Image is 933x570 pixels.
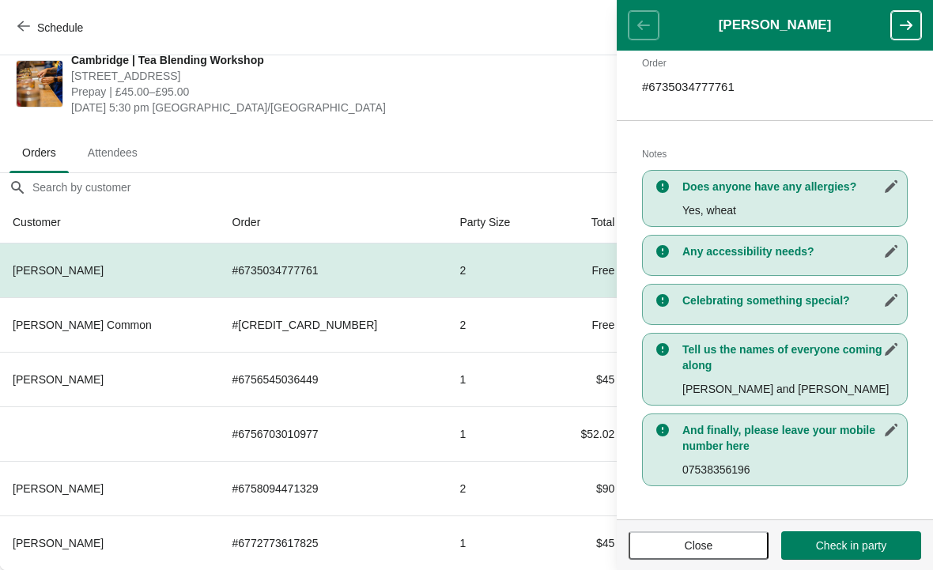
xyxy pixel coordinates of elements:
[682,202,899,218] p: Yes, wheat
[629,531,769,560] button: Close
[659,17,891,33] h1: [PERSON_NAME]
[220,406,448,461] td: # 6756703010977
[37,21,83,34] span: Schedule
[220,202,448,243] th: Order
[13,373,104,386] span: [PERSON_NAME]
[220,515,448,570] td: # 6772773617825
[548,202,627,243] th: Total
[682,422,899,454] h3: And finally, please leave your mobile number here
[71,84,635,100] span: Prepay | £45.00–£95.00
[13,264,104,277] span: [PERSON_NAME]
[71,68,635,84] span: [STREET_ADDRESS]
[13,482,104,495] span: [PERSON_NAME]
[447,461,548,515] td: 2
[682,179,899,194] h3: Does anyone have any allergies?
[642,79,908,95] p: # 6735034777761
[17,61,62,107] img: Cambridge | Tea Blending Workshop
[75,138,150,167] span: Attendees
[682,293,899,308] h3: Celebrating something special?
[682,462,899,478] p: 07538356196
[71,52,635,68] span: Cambridge | Tea Blending Workshop
[220,461,448,515] td: # 6758094471329
[642,55,908,71] h2: Order
[447,406,548,461] td: 1
[32,173,933,202] input: Search by customer
[9,138,69,167] span: Orders
[548,297,627,352] td: Free
[447,202,548,243] th: Party Size
[685,539,713,552] span: Close
[682,381,899,397] p: [PERSON_NAME] and [PERSON_NAME]
[8,13,96,42] button: Schedule
[682,342,899,373] h3: Tell us the names of everyone coming along
[642,146,908,162] h2: Notes
[447,297,548,352] td: 2
[816,539,886,552] span: Check in party
[781,531,921,560] button: Check in party
[682,243,899,259] h3: Any accessibility needs?
[548,352,627,406] td: $45
[447,515,548,570] td: 1
[220,297,448,352] td: # [CREDIT_CARD_NUMBER]
[447,243,548,297] td: 2
[71,100,635,115] span: [DATE] 5:30 pm [GEOGRAPHIC_DATA]/[GEOGRAPHIC_DATA]
[548,243,627,297] td: Free
[13,537,104,549] span: [PERSON_NAME]
[548,515,627,570] td: $45
[548,461,627,515] td: $90
[220,352,448,406] td: # 6756545036449
[220,243,448,297] td: # 6735034777761
[548,406,627,461] td: $52.02
[447,352,548,406] td: 1
[13,319,152,331] span: [PERSON_NAME] Common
